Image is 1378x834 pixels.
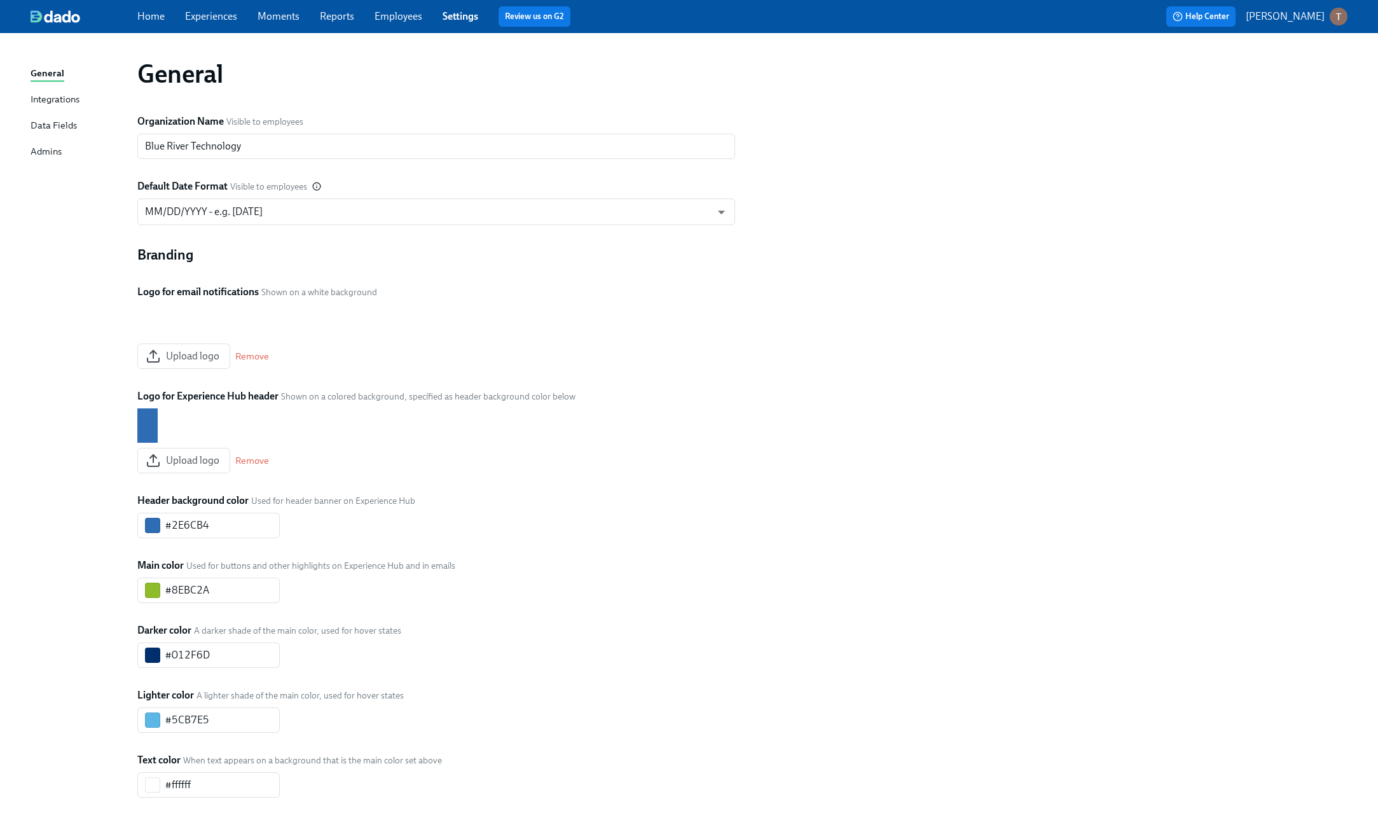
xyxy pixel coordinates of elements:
label: Organization Name [137,115,224,129]
button: Remove [235,454,269,467]
a: Review us on G2 [505,10,564,23]
button: Remove [235,350,269,363]
span: Visible to employees [230,181,307,193]
a: Settings [443,10,478,22]
a: Admins [31,144,127,160]
a: General [31,66,127,82]
a: Reports [320,10,354,22]
span: Visible to employees [226,116,303,128]
span: Used for buttons and other highlights on Experience Hub and in emails [186,560,455,572]
a: dado [31,10,137,23]
label: Main color [137,559,184,573]
label: Default Date Format [137,179,228,193]
label: Header background color [137,494,249,508]
span: When text appears on a background that is the main color set above [183,754,442,767]
a: Moments [258,10,300,22]
span: A darker shade of the main color, used for hover states [194,625,401,637]
button: [PERSON_NAME] [1246,8,1347,25]
a: Employees [375,10,422,22]
span: Upload logo [148,454,219,467]
label: Logo for email notifications [137,285,259,299]
svg: Default date format to use when formatting dates in comms to your employees, as well as the requi... [312,182,321,191]
label: Logo for Experience Hub header [137,389,279,403]
div: Integrations [31,92,79,108]
span: A lighter shade of the main color, used for hover states [196,690,404,702]
h1: General [137,59,223,89]
div: MM/DD/YYYY - e.g. [DATE] [137,198,735,225]
span: Used for header banner on Experience Hub [251,495,415,507]
button: Upload logo [137,344,230,369]
label: Lighter color [137,688,194,702]
span: Help Center [1173,10,1229,23]
a: Home [137,10,165,22]
h4: Branding [137,246,193,265]
span: Shown on a white background [261,286,377,298]
label: Darker color [137,623,191,637]
button: Help Center [1166,6,1236,27]
div: Admins [31,144,62,160]
button: Review us on G2 [499,6,570,27]
a: Integrations [31,92,127,108]
div: Data Fields [31,118,77,134]
img: ACg8ocLXsDpU0isJA1rEFd8QGW_-eDb-moPZqwVyrWsj42wjxwSHeQ=s96-c [1330,8,1347,25]
img: dado [31,10,80,23]
span: Upload logo [148,350,219,363]
label: Text color [137,753,181,767]
a: Data Fields [31,118,127,134]
div: General [31,66,64,82]
p: [PERSON_NAME] [1246,10,1325,24]
button: Upload logo [137,448,230,473]
span: Shown on a colored background, specified as header background color below [281,391,575,403]
a: Experiences [185,10,237,22]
